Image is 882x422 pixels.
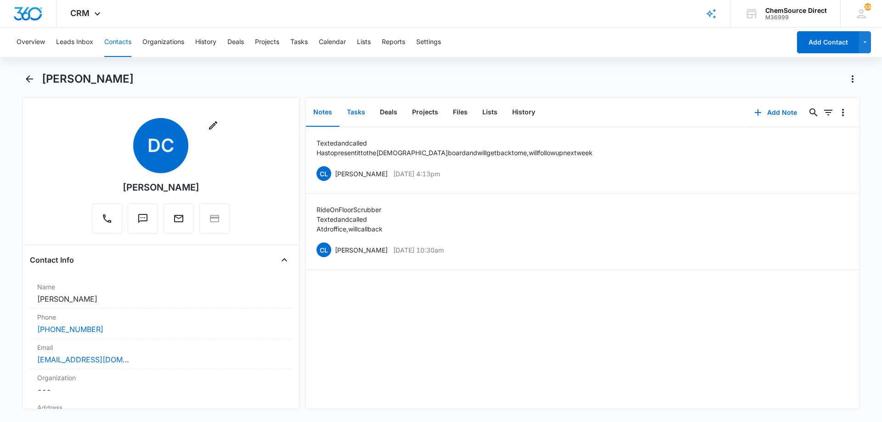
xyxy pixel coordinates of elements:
button: Projects [255,28,279,57]
button: Leads Inbox [56,28,93,57]
div: account name [765,7,827,14]
button: Files [446,98,475,127]
p: Has to present it to the [DEMOGRAPHIC_DATA] board and will get back to me, will follow up next week [317,148,593,158]
div: notifications count [864,3,871,11]
button: Tasks [290,28,308,57]
label: Email [37,343,284,352]
p: [DATE] 10:30am [393,245,444,255]
h1: [PERSON_NAME] [42,72,134,86]
div: [PERSON_NAME] [123,180,199,194]
button: Deals [373,98,405,127]
a: Call [92,218,122,225]
button: Call [92,203,122,234]
div: Phone[PHONE_NUMBER] [30,309,292,339]
p: [PERSON_NAME] [335,169,388,179]
button: Filters [821,105,836,120]
button: History [195,28,216,57]
button: Lists [475,98,505,127]
p: Texted and called [317,138,593,148]
h4: Contact Info [30,254,74,265]
button: Reports [382,28,405,57]
dd: --- [37,384,284,395]
div: Email[EMAIL_ADDRESS][DOMAIN_NAME] [30,339,292,369]
span: 330 [864,3,871,11]
span: CL [317,242,331,257]
button: Tasks [339,98,373,127]
button: Organizations [142,28,184,57]
button: Close [277,253,292,267]
button: Add Note [745,101,806,124]
span: DC [133,118,188,173]
button: Overview [17,28,45,57]
button: Actions [845,72,860,86]
button: Back [22,72,36,86]
p: [DATE] 4:13pm [393,169,440,179]
div: Name[PERSON_NAME] [30,278,292,309]
button: Deals [227,28,244,57]
label: Phone [37,312,284,322]
a: [PHONE_NUMBER] [37,324,103,335]
span: CRM [70,8,90,18]
p: Ride On Floor Scrubber [317,205,383,214]
button: History [505,98,543,127]
label: Name [37,282,284,292]
button: Notes [306,98,339,127]
button: Lists [357,28,371,57]
div: account id [765,14,827,21]
p: Texted and called [317,214,383,224]
button: Contacts [104,28,131,57]
span: CL [317,166,331,181]
p: At dr office, will call back [317,224,383,234]
button: Search... [806,105,821,120]
label: Organization [37,373,284,383]
dd: [PERSON_NAME] [37,293,284,304]
button: Overflow Menu [836,105,850,120]
button: Projects [405,98,446,127]
div: Organization--- [30,369,292,399]
button: Email [164,203,194,234]
p: [PERSON_NAME] [335,245,388,255]
a: [EMAIL_ADDRESS][DOMAIN_NAME] [37,354,129,365]
label: Address [37,403,284,412]
button: Calendar [319,28,346,57]
button: Text [128,203,158,234]
button: Settings [416,28,441,57]
button: Add Contact [797,31,859,53]
a: Email [164,218,194,225]
a: Text [128,218,158,225]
